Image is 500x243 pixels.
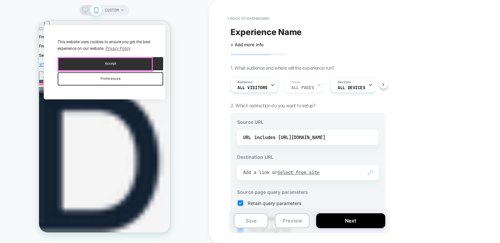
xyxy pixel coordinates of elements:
div: includes [URL][DOMAIN_NAME] [254,132,325,142]
u: Select from site [277,169,320,175]
span: CUSTOM [105,5,119,16]
span: 1. What audience and where will the experience run? [230,65,334,71]
span: Devices [338,80,351,85]
h3: Source URL [237,119,379,125]
span: + Add more info [230,42,264,47]
button: Accept [19,36,124,49]
button: Preview [275,213,309,228]
span: 2. Which redirection do you want to setup? [230,103,315,108]
div: Add a link or [243,169,356,175]
span: Experience Name [230,27,302,37]
span: ALL DEVICES [338,86,365,90]
div: cookie bar [5,4,126,78]
img: edit [368,170,373,175]
h3: Destination URL [237,154,379,160]
button: Preferences [19,51,124,64]
a: Privacy Policy (opens in a new tab) [65,24,92,31]
button: Next [316,213,385,228]
span: This website uses cookies to ensure you get the best experience on our website. [19,18,111,30]
button: < back to dashboard [224,13,272,24]
h3: Source page query parameters [237,189,379,195]
div: URL [243,132,373,142]
button: Save [234,213,268,228]
span: Retain query parameters [248,200,301,206]
span: All Visitors [237,86,268,90]
span: Audience [237,80,252,85]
